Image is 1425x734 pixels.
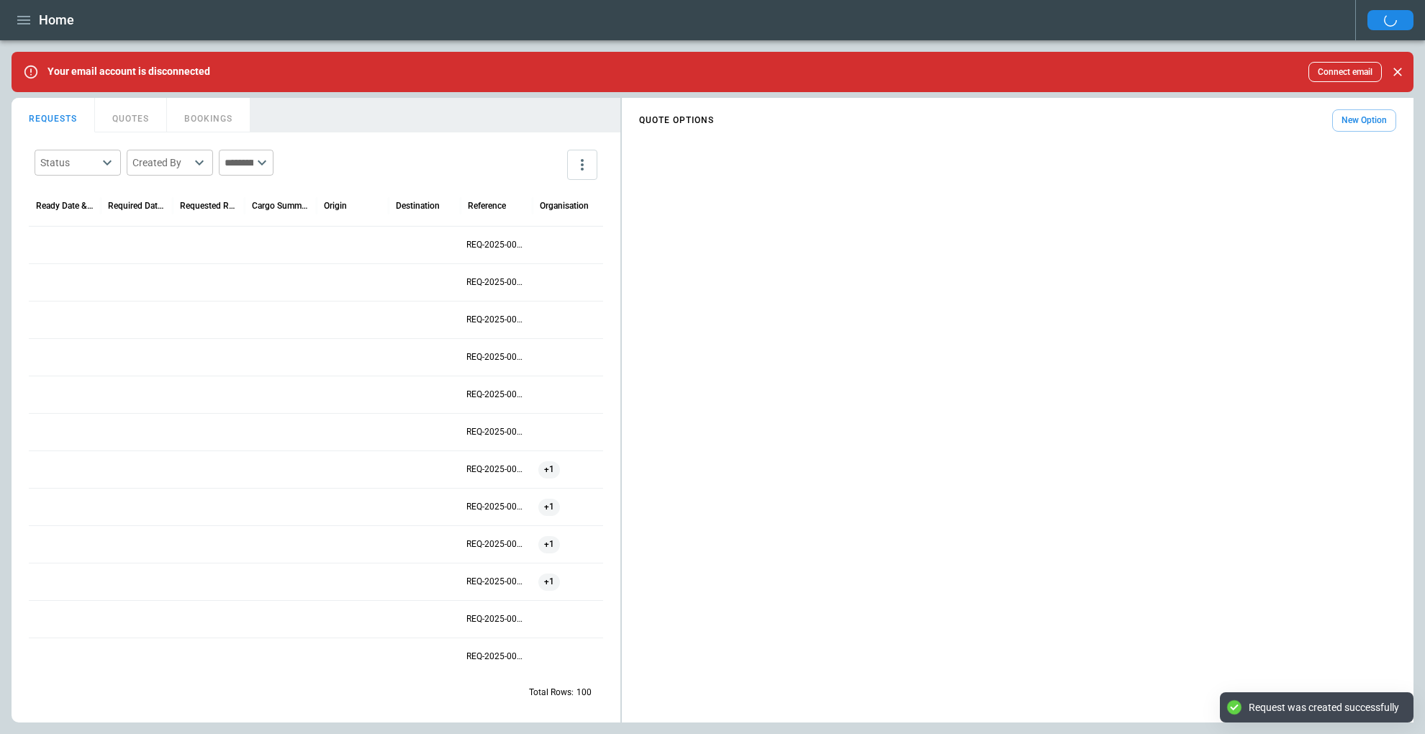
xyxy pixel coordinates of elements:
button: more [567,150,597,180]
h1: Home [39,12,74,29]
span: +1 [538,489,560,525]
div: Requested Route [180,201,237,211]
div: Destination [396,201,440,211]
div: Ready Date & Time (UTC) [36,201,94,211]
p: REQ-2025-001930 [466,426,527,438]
span: +1 [538,451,560,488]
p: REQ-2025-001934 [466,276,527,289]
p: REQ-2025-001933 [466,314,527,326]
p: REQ-2025-001924 [466,651,527,663]
p: 100 [576,687,592,699]
p: REQ-2025-001928 [466,501,527,513]
div: Status [40,155,98,170]
button: REQUESTS [12,98,95,132]
p: REQ-2025-001925 [466,613,527,625]
p: Total Rows: [529,687,574,699]
span: +1 [538,526,560,563]
h4: QUOTE OPTIONS [639,117,714,124]
div: Cargo Summary [252,201,309,211]
div: Origin [324,201,347,211]
button: Close [1388,62,1408,82]
p: REQ-2025-001927 [466,538,527,550]
button: BOOKINGS [167,98,250,132]
p: REQ-2025-001932 [466,351,527,363]
p: REQ-2025-001935 [466,239,527,251]
div: Required Date & Time (UTC) [108,201,166,211]
span: +1 [538,563,560,600]
button: Connect email [1308,62,1382,82]
div: Organisation [540,201,589,211]
p: REQ-2025-001926 [466,576,527,588]
div: scrollable content [622,104,1413,137]
div: Reference [468,201,506,211]
div: Created By [132,155,190,170]
div: Request was created successfully [1249,701,1399,714]
p: REQ-2025-001931 [466,389,527,401]
p: REQ-2025-001929 [466,463,527,476]
button: QUOTES [95,98,167,132]
div: dismiss [1388,56,1408,88]
p: Your email account is disconnected [47,65,210,78]
button: New Option [1332,109,1396,132]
